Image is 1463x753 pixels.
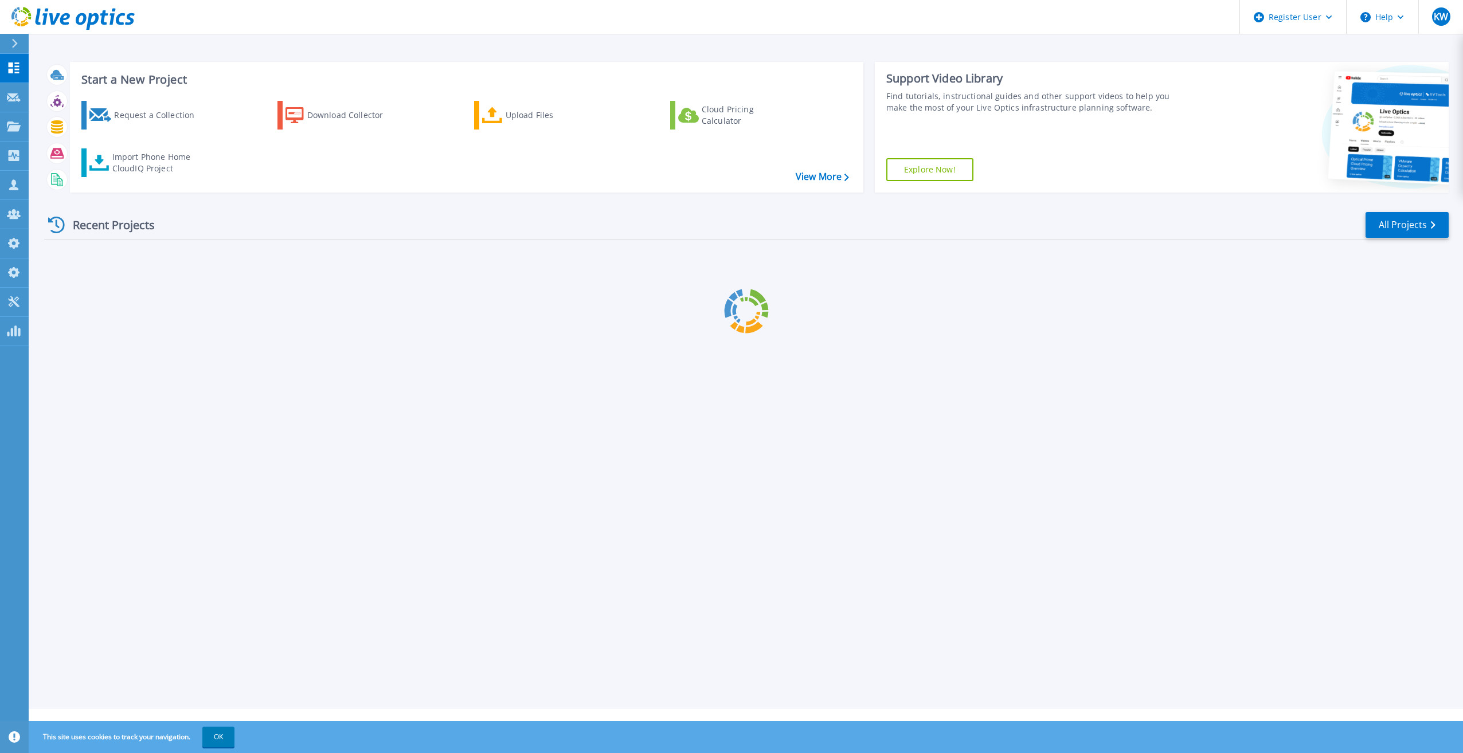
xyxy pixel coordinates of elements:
[277,101,405,130] a: Download Collector
[702,104,793,127] div: Cloud Pricing Calculator
[670,101,798,130] a: Cloud Pricing Calculator
[114,104,206,127] div: Request a Collection
[44,211,170,239] div: Recent Projects
[1366,212,1449,238] a: All Projects
[506,104,597,127] div: Upload Files
[112,151,202,174] div: Import Phone Home CloudIQ Project
[886,158,973,181] a: Explore Now!
[81,73,848,86] h3: Start a New Project
[81,101,209,130] a: Request a Collection
[202,727,234,747] button: OK
[32,727,234,747] span: This site uses cookies to track your navigation.
[886,91,1183,113] div: Find tutorials, instructional guides and other support videos to help you make the most of your L...
[1434,12,1448,21] span: KW
[307,104,399,127] div: Download Collector
[796,171,849,182] a: View More
[474,101,602,130] a: Upload Files
[886,71,1183,86] div: Support Video Library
